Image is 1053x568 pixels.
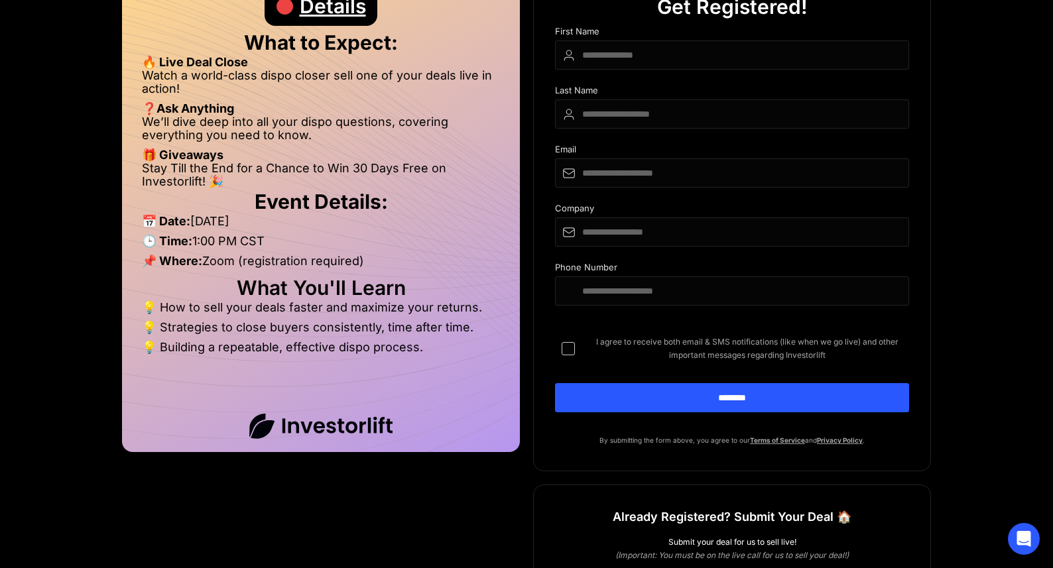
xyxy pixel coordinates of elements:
a: Terms of Service [750,436,805,444]
span: I agree to receive both email & SMS notifications (like when we go live) and other important mess... [586,335,909,362]
a: Privacy Policy [817,436,863,444]
div: Company [555,203,909,217]
strong: 📅 Date: [142,214,190,228]
li: Stay Till the End for a Chance to Win 30 Days Free on Investorlift! 🎉 [142,162,500,188]
div: Submit your deal for us to sell live! [555,536,909,549]
div: Open Intercom Messenger [1008,523,1040,555]
div: Email [555,144,909,158]
li: Watch a world-class dispo closer sell one of your deals live in action! [142,69,500,102]
li: 💡 Building a repeatable, effective dispo process. [142,341,500,354]
div: First Name [555,27,909,40]
strong: 🎁 Giveaways [142,148,223,162]
form: DIspo Day Main Form [555,27,909,433]
li: [DATE] [142,215,500,235]
strong: What to Expect: [244,30,398,54]
li: We’ll dive deep into all your dispo questions, covering everything you need to know. [142,115,500,148]
strong: 🕒 Time: [142,234,192,248]
h1: Already Registered? Submit Your Deal 🏠 [613,505,851,529]
p: By submitting the form above, you agree to our and . [555,433,909,447]
em: (Important: You must be on the live call for us to sell your deal!) [615,550,849,560]
strong: Event Details: [255,190,388,213]
li: 💡 Strategies to close buyers consistently, time after time. [142,321,500,341]
h2: What You'll Learn [142,281,500,294]
div: Phone Number [555,262,909,276]
li: 💡 How to sell your deals faster and maximize your returns. [142,301,500,321]
div: Last Name [555,85,909,99]
strong: 🔥 Live Deal Close [142,55,248,69]
strong: 📌 Where: [142,254,202,268]
strong: ❓Ask Anything [142,101,234,115]
li: Zoom (registration required) [142,255,500,274]
li: 1:00 PM CST [142,235,500,255]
